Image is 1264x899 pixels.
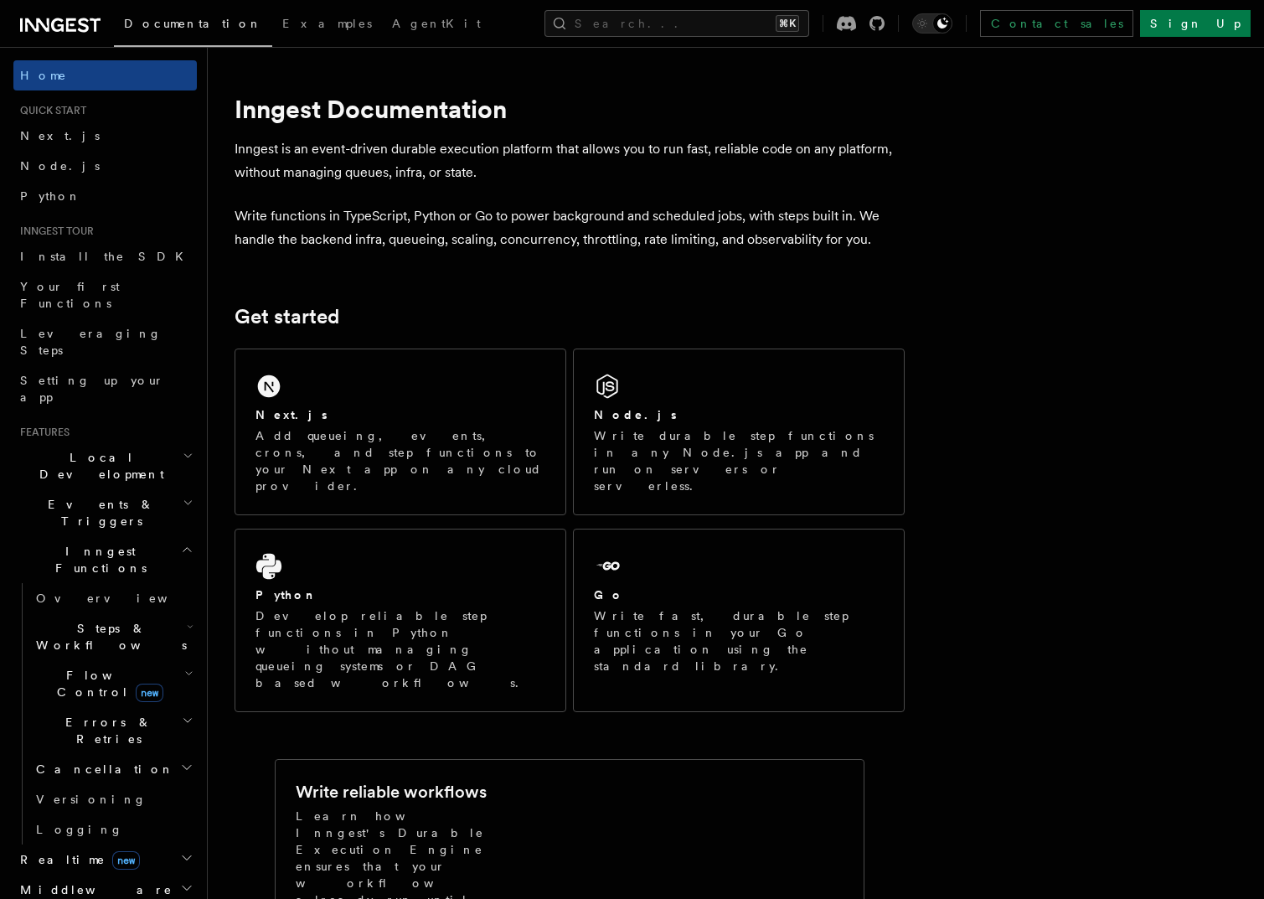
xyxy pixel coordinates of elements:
h2: Go [594,586,624,603]
button: Cancellation [29,754,197,784]
span: Documentation [124,17,262,30]
button: Errors & Retries [29,707,197,754]
button: Realtimenew [13,845,197,875]
a: Next.jsAdd queueing, events, crons, and step functions to your Next app on any cloud provider. [235,349,566,515]
h2: Write reliable workflows [296,780,487,803]
button: Toggle dark mode [912,13,952,34]
span: Logging [36,823,123,836]
span: Your first Functions [20,280,120,310]
span: Python [20,189,81,203]
span: Next.js [20,129,100,142]
span: Cancellation [29,761,174,778]
span: Home [20,67,67,84]
span: Install the SDK [20,250,193,263]
p: Add queueing, events, crons, and step functions to your Next app on any cloud provider. [255,427,545,494]
span: Inngest Functions [13,543,181,576]
a: Node.jsWrite durable step functions in any Node.js app and run on servers or serverless. [573,349,905,515]
button: Local Development [13,442,197,489]
span: Overview [36,592,209,605]
button: Inngest Functions [13,536,197,583]
p: Write functions in TypeScript, Python or Go to power background and scheduled jobs, with steps bu... [235,204,905,251]
span: Examples [282,17,372,30]
span: new [136,684,163,702]
kbd: ⌘K [776,15,799,32]
span: Node.js [20,159,100,173]
span: Steps & Workflows [29,620,187,654]
span: Errors & Retries [29,714,182,747]
a: Node.js [13,151,197,181]
span: Quick start [13,104,86,117]
span: Events & Triggers [13,496,183,530]
a: Overview [29,583,197,613]
h2: Node.js [594,406,677,423]
a: Leveraging Steps [13,318,197,365]
a: Versioning [29,784,197,814]
p: Write durable step functions in any Node.js app and run on servers or serverless. [594,427,884,494]
a: Home [13,60,197,90]
a: Contact sales [980,10,1133,37]
p: Write fast, durable step functions in your Go application using the standard library. [594,607,884,674]
span: Local Development [13,449,183,483]
h2: Python [255,586,317,603]
a: Logging [29,814,197,845]
a: Get started [235,305,339,328]
button: Flow Controlnew [29,660,197,707]
a: Next.js [13,121,197,151]
span: Leveraging Steps [20,327,162,357]
span: Setting up your app [20,374,164,404]
p: Inngest is an event-driven durable execution platform that allows you to run fast, reliable code ... [235,137,905,184]
a: Documentation [114,5,272,47]
h2: Next.js [255,406,328,423]
button: Steps & Workflows [29,613,197,660]
a: Sign Up [1140,10,1251,37]
a: Python [13,181,197,211]
h1: Inngest Documentation [235,94,905,124]
p: Develop reliable step functions in Python without managing queueing systems or DAG based workflows. [255,607,545,691]
span: Features [13,426,70,439]
span: Middleware [13,881,173,898]
span: new [112,851,140,870]
span: AgentKit [392,17,481,30]
a: AgentKit [382,5,491,45]
span: Flow Control [29,667,184,700]
a: Install the SDK [13,241,197,271]
div: Inngest Functions [13,583,197,845]
button: Events & Triggers [13,489,197,536]
button: Search...⌘K [544,10,809,37]
span: Realtime [13,851,140,868]
a: Examples [272,5,382,45]
a: GoWrite fast, durable step functions in your Go application using the standard library. [573,529,905,712]
a: Setting up your app [13,365,197,412]
a: Your first Functions [13,271,197,318]
span: Inngest tour [13,225,94,238]
span: Versioning [36,793,147,806]
a: PythonDevelop reliable step functions in Python without managing queueing systems or DAG based wo... [235,529,566,712]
